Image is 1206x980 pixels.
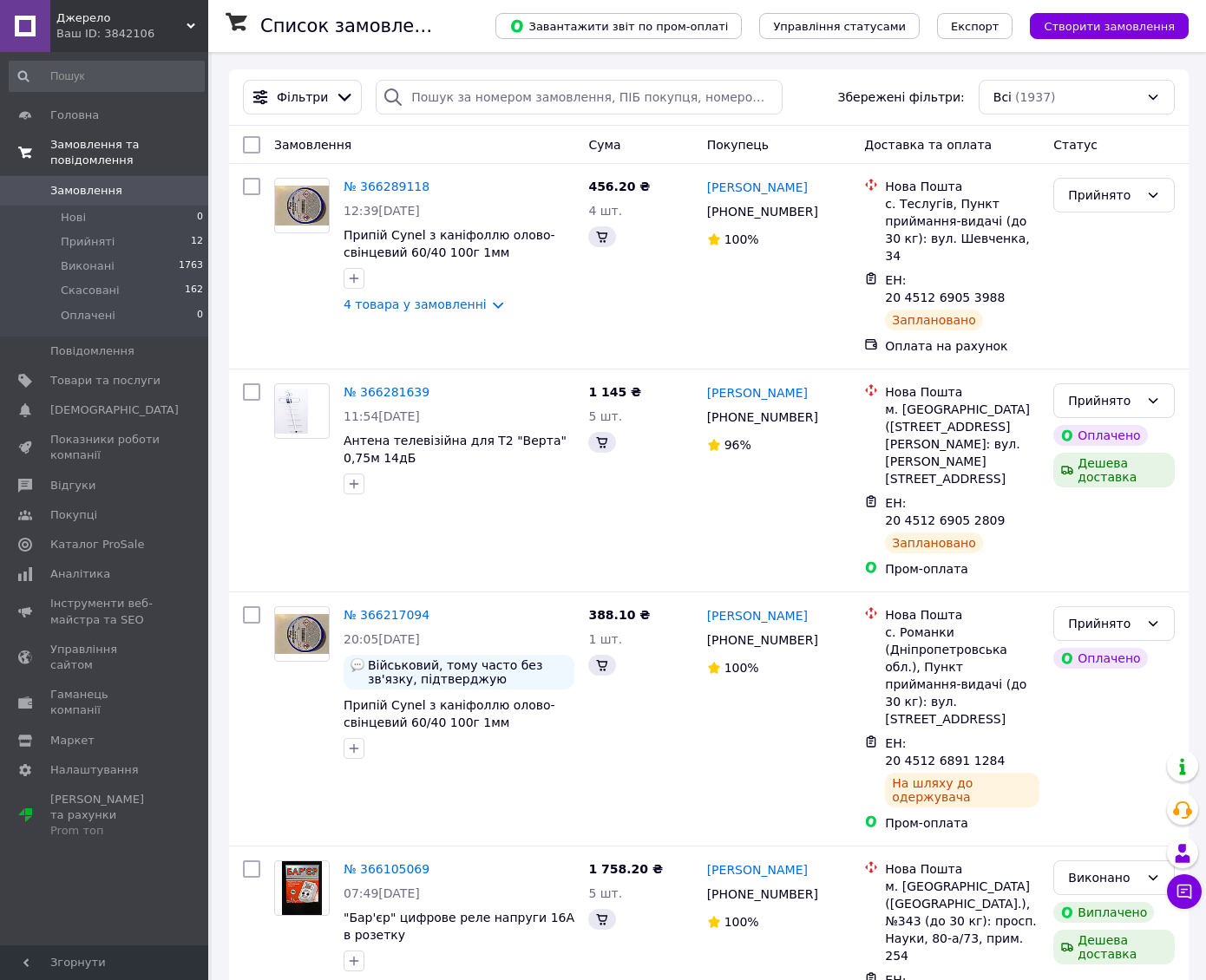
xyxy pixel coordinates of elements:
[885,878,1039,964] div: м. [GEOGRAPHIC_DATA] ([GEOGRAPHIC_DATA].), №343 (до 30 кг): просп. Науки, 80-а/73, прим. 254
[50,402,179,418] span: [DEMOGRAPHIC_DATA]
[275,614,329,655] img: Фото товару
[1053,930,1175,964] div: Дешева доставка
[1068,391,1139,410] div: Прийнято
[885,337,1039,355] div: Оплата на рахунок
[724,915,759,929] span: 100%
[50,537,144,552] span: Каталог ProSale
[344,911,574,942] a: "Бар'єр" цифрове реле напруги 16А в розетку
[885,560,1039,578] div: Пром-оплата
[344,632,420,646] span: 20:05[DATE]
[277,88,328,106] span: Фільтри
[885,383,1039,401] div: Нова Пошта
[50,823,161,839] div: Prom топ
[588,385,641,399] span: 1 145 ₴
[50,596,161,627] span: Інструменти веб-майстра та SEO
[885,773,1039,807] div: На шляху до одержувача
[275,186,329,226] img: Фото товару
[724,438,751,452] span: 96%
[351,658,364,672] img: :speech_balloon:
[50,762,139,778] span: Налаштування
[885,401,1039,487] div: м. [GEOGRAPHIC_DATA] ([STREET_ADDRESS][PERSON_NAME]: вул. [PERSON_NAME][STREET_ADDRESS]
[885,195,1039,265] div: с. Теслугів, Пункт приймання-видачі (до 30 кг): вул. Шевченка, 34
[274,178,330,233] a: Фото товару
[274,860,330,916] a: Фото товару
[588,886,622,900] span: 5 шт.
[50,137,208,168] span: Замовлення та повідомлення
[937,13,1013,39] button: Експорт
[50,478,95,493] span: Відгуки
[50,642,161,673] span: Управління сайтом
[275,389,329,434] img: Фото товару
[588,632,622,646] span: 1 шт.
[61,210,86,225] span: Нові
[704,199,822,224] div: [PHONE_NUMBER]
[885,178,1039,195] div: Нова Пошта
[61,283,120,298] span: Скасовані
[588,862,663,876] span: 1 758.20 ₴
[9,61,205,92] input: Пошук
[707,607,808,624] a: [PERSON_NAME]
[704,628,822,652] div: [PHONE_NUMBER]
[260,16,436,36] h1: Список замовлень
[1068,614,1139,633] div: Прийнято
[724,661,759,675] span: 100%
[588,180,650,193] span: 456.20 ₴
[179,258,203,274] span: 1763
[707,179,808,196] a: [PERSON_NAME]
[282,861,323,915] img: Фото товару
[1053,453,1175,487] div: Дешева доставка
[50,792,161,840] span: [PERSON_NAME] та рахунки
[56,10,187,26] span: Джерело
[50,183,122,199] span: Замовлення
[344,862,429,876] a: № 366105069
[1053,425,1147,446] div: Оплачено
[509,18,728,34] span: Завантажити звіт по пром-оплаті
[50,507,97,523] span: Покупці
[61,258,115,274] span: Виконані
[344,297,487,311] a: 4 товара у замовленні
[885,532,983,553] div: Заплановано
[724,232,759,246] span: 100%
[274,383,330,439] a: Фото товару
[704,882,822,906] div: [PHONE_NUMBER]
[588,204,622,218] span: 4 шт.
[50,733,95,748] span: Маркет
[344,204,420,218] span: 12:39[DATE]
[344,886,420,900] span: 07:49[DATE]
[885,496,1005,527] span: ЕН: 20 4512 6905 2809
[50,432,161,463] span: Показники роботи компанії
[1068,186,1139,205] div: Прийнято
[50,687,161,718] span: Гаманець компанії
[50,108,99,123] span: Головна
[707,861,808,879] a: [PERSON_NAME]
[50,373,161,389] span: Товари та послуги
[56,26,208,42] div: Ваш ID: 3842106
[885,736,1005,768] span: ЕН: 20 4512 6891 1284
[885,624,1039,728] div: с. Романки (Дніпропетровська обл.), Пункт приймання-видачі (до 30 кг): вул. [STREET_ADDRESS]
[951,20,1000,33] span: Експорт
[61,308,115,323] span: Оплачені
[61,234,115,250] span: Прийняті
[1053,902,1154,923] div: Виплачено
[344,228,555,259] a: Припій Cynel з каніфоллю олово-свінцевий 60/40 100г 1мм
[1167,874,1202,909] button: Чат з покупцем
[1053,138,1098,152] span: Статус
[885,814,1039,832] div: Пром-оплата
[885,606,1039,624] div: Нова Пошта
[1030,13,1189,39] button: Створити замовлення
[274,606,330,662] a: Фото товару
[344,434,567,465] a: Антена телевізійна для Т2 "Верта" 0,75м 14дБ
[1053,648,1147,669] div: Оплачено
[344,698,555,729] a: Припій Cynel з каніфоллю олово-свінцевий 60/40 100г 1мм
[704,405,822,429] div: [PHONE_NUMBER]
[344,180,429,193] a: № 366289118
[885,273,1005,304] span: ЕН: 20 4512 6905 3988
[707,384,808,402] a: [PERSON_NAME]
[344,409,420,423] span: 11:54[DATE]
[885,860,1039,878] div: Нова Пошта
[274,138,351,152] span: Замовлення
